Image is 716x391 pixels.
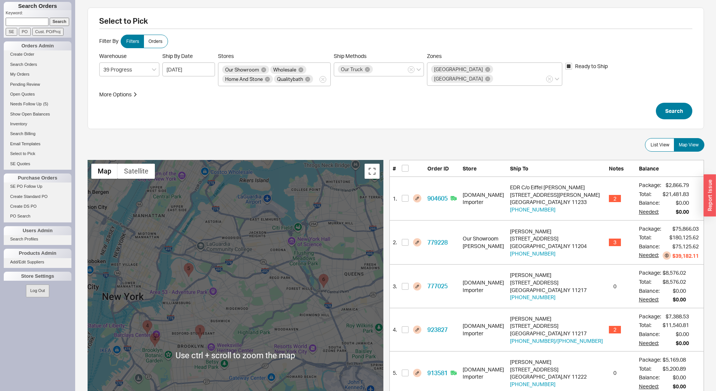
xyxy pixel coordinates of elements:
p: Keyword: [6,10,71,18]
span: Wholesale [273,67,296,72]
span: Zones [427,53,442,59]
div: EDR C/o Eiffel [PERSON_NAME] [510,184,600,191]
a: Select to Pick [4,150,71,158]
span: Ship Methods [334,53,366,59]
span: [GEOGRAPHIC_DATA] [434,76,483,81]
span: Needs Follow Up [10,102,42,106]
a: 913581 [427,369,448,377]
div: Purchase Orders [4,173,71,183]
div: Total: [639,365,661,373]
div: # [390,160,399,177]
a: 779228 [427,239,448,246]
input: Ready to Ship [565,63,572,70]
div: Total: [639,278,661,286]
a: Create DS PO [4,202,71,210]
span: ( 5 ) [43,102,48,106]
button: [PHONE_NUMBER] [510,380,556,388]
div: $11,540.81 [663,321,689,329]
div: [DOMAIN_NAME] [463,279,504,286]
div: [PERSON_NAME] [510,358,587,366]
span: Filter By [99,38,118,44]
input: PO [19,28,31,36]
div: [DOMAIN_NAME] [463,322,504,330]
a: Email Templates [4,140,71,148]
div: Balance: [639,287,661,295]
button: [PHONE_NUMBER] [510,294,556,301]
div: 2 . [390,221,399,265]
div: 913581 - 24 Jewel Street [184,263,194,277]
div: [STREET_ADDRESS] [GEOGRAPHIC_DATA] , NY 11217 [510,271,587,301]
div: $0.00 [673,296,686,303]
span: [GEOGRAPHIC_DATA] [434,67,483,72]
div: More Options [99,91,132,98]
div: $0.00 [673,383,686,390]
div: $0.00 [676,330,689,338]
button: Show satellite imagery [118,164,155,179]
a: Create Order [4,50,71,58]
div: Balance: [639,374,661,381]
div: 920288 - 138-20 78rd. [319,274,328,288]
input: SE [6,28,17,36]
span: List View [651,142,669,148]
div: Needed: [639,339,661,347]
div: Store Settings [4,272,71,281]
span: Ready to Ship [575,62,608,70]
button: Toggle fullscreen view [365,164,380,179]
a: Create Standard PO [4,193,71,201]
a: PO Search [4,212,71,220]
div: [STREET_ADDRESS] [GEOGRAPHIC_DATA] , NY 11204 [510,228,587,257]
div: $0.00 [673,287,686,295]
div: Needed: [639,296,661,303]
a: Pending Review [4,81,71,88]
input: Cust. PO/Proj [32,28,64,36]
h1: Search Orders [4,2,71,10]
button: More Options [99,91,138,98]
a: 777025 [427,282,448,290]
div: $0.00 [673,374,686,381]
span: Map View [679,142,699,148]
div: $75,866.03 [672,225,699,233]
span: 2 [609,195,621,202]
input: Ship Methods [374,65,379,74]
span: Qualitybath [277,76,303,82]
span: Filters [126,38,139,44]
a: Search Profiles [4,235,71,243]
div: $7,388.53 [666,313,689,320]
div: Our Showroom [463,235,504,242]
a: Inventory [4,120,71,128]
div: Total: [639,190,661,198]
div: $0.00 [676,199,689,207]
div: [PERSON_NAME] [463,242,504,250]
div: Notes [606,160,636,177]
div: Total: [639,321,661,329]
div: $8,576.02 [663,278,686,286]
div: Ship To [507,160,606,177]
div: $8,576.02 [663,269,686,277]
a: My Orders [4,70,71,78]
button: [PHONE_NUMBER] [510,206,556,213]
div: $21,481.83 [663,190,689,198]
div: 3 . [390,265,399,308]
div: Balance: [639,330,661,338]
div: Importer [463,198,504,206]
span: Warehouse [99,53,127,59]
div: Package: [639,356,661,364]
input: Select... [99,62,159,76]
input: Zones [494,75,500,83]
span: 3 [609,239,621,246]
div: [STREET_ADDRESS][PERSON_NAME] [GEOGRAPHIC_DATA] , NY 11233 [510,184,600,213]
a: Add/Edit Suppliers [4,258,71,266]
div: Balance [636,160,704,177]
div: Package: [639,313,661,320]
div: Order ID [424,160,460,177]
div: Orders Admin [4,41,71,50]
a: 904605 [427,195,448,202]
span: Ship By Date [162,53,215,59]
div: $180,125.62 [669,234,699,241]
span: Stores [218,53,331,59]
input: Search [50,18,70,26]
button: [PHONE_NUMBER] [510,250,556,257]
a: Search Orders [4,61,71,68]
button: Ship Methods [408,66,415,73]
div: [STREET_ADDRESS] [GEOGRAPHIC_DATA] , NY 11217 [510,315,603,344]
